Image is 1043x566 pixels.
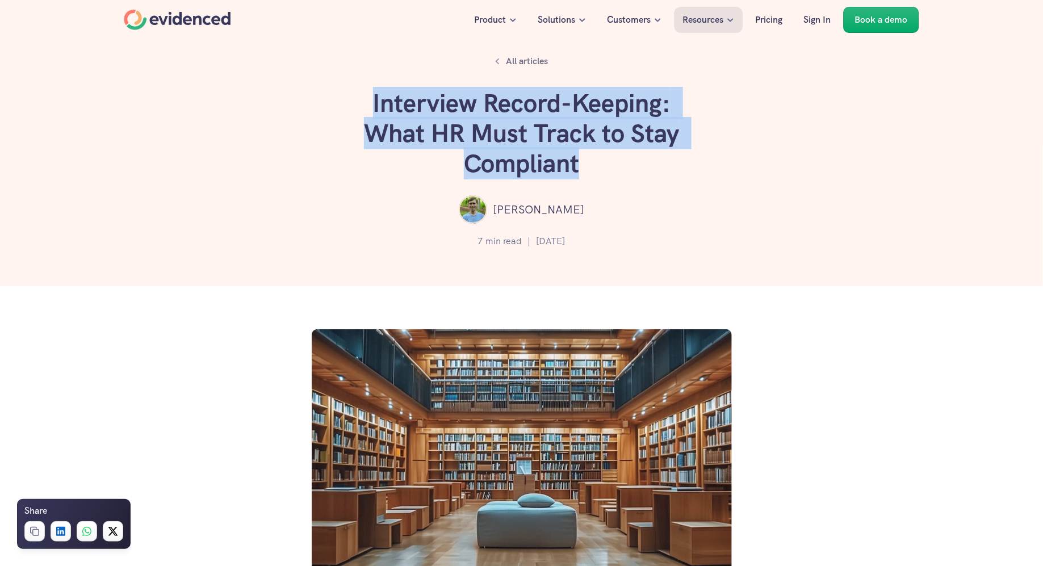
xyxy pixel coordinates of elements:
p: Pricing [756,12,783,27]
p: Product [475,12,506,27]
p: All articles [506,54,548,69]
p: Sign In [804,12,831,27]
p: Customers [608,12,651,27]
p: Solutions [538,12,576,27]
p: [PERSON_NAME] [493,200,584,219]
p: 7 [478,234,483,249]
a: Book a demo [844,7,919,33]
p: | [528,234,531,249]
p: min read [486,234,522,249]
h1: Interview Record-Keeping: What HR Must Track to Stay Compliant [351,89,692,178]
img: "" [459,195,487,224]
h6: Share [24,504,47,518]
a: Home [124,10,231,30]
p: Resources [683,12,724,27]
p: [DATE] [537,234,566,249]
a: Sign In [795,7,840,33]
a: All articles [489,51,554,72]
p: Book a demo [855,12,908,27]
a: Pricing [747,7,791,33]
